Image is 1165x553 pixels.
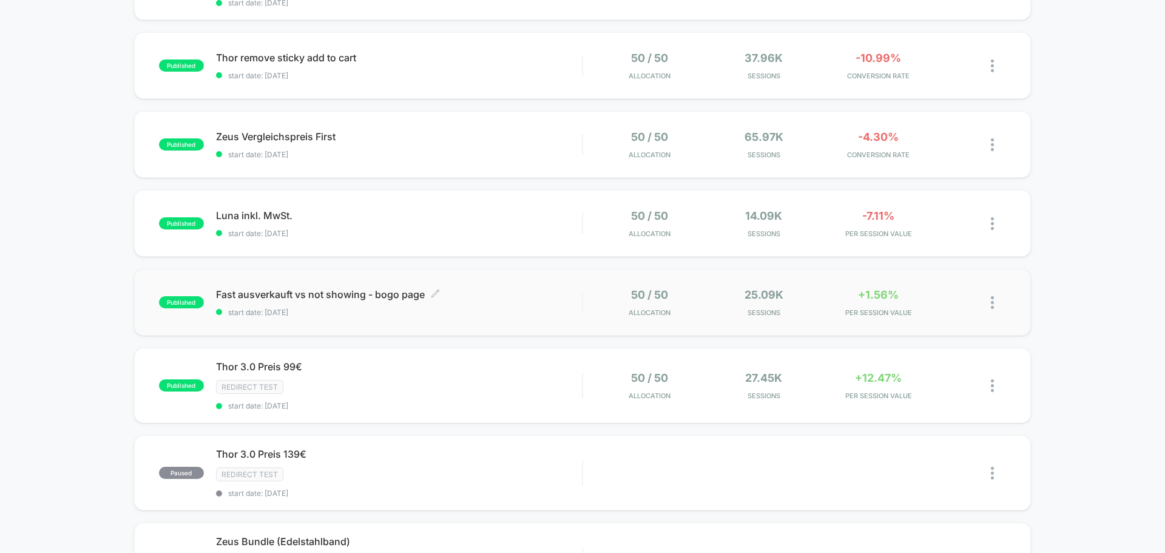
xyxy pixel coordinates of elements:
[159,296,204,308] span: published
[631,371,668,384] span: 50 / 50
[631,52,668,64] span: 50 / 50
[159,59,204,72] span: published
[855,371,902,384] span: +12.47%
[991,379,994,392] img: close
[991,217,994,230] img: close
[159,379,204,392] span: published
[216,448,582,460] span: Thor 3.0 Preis 139€
[824,392,933,400] span: PER SESSION VALUE
[856,52,901,64] span: -10.99%
[216,229,582,238] span: start date: [DATE]
[991,59,994,72] img: close
[629,392,670,400] span: Allocation
[631,131,668,143] span: 50 / 50
[991,467,994,480] img: close
[710,308,819,317] span: Sessions
[631,288,668,301] span: 50 / 50
[216,308,582,317] span: start date: [DATE]
[216,467,283,481] span: Redirect Test
[824,72,933,80] span: CONVERSION RATE
[159,467,204,479] span: paused
[216,131,582,143] span: Zeus Vergleichspreis First
[216,52,582,64] span: Thor remove sticky add to cart
[629,308,670,317] span: Allocation
[824,308,933,317] span: PER SESSION VALUE
[862,209,894,222] span: -7.11%
[216,71,582,80] span: start date: [DATE]
[629,151,670,159] span: Allocation
[824,151,933,159] span: CONVERSION RATE
[159,217,204,229] span: published
[216,489,582,498] span: start date: [DATE]
[745,52,783,64] span: 37.96k
[858,288,899,301] span: +1.56%
[745,371,782,384] span: 27.45k
[216,535,582,548] span: Zeus Bundle (Edelstahlband)
[216,209,582,222] span: Luna inkl. MwSt.
[631,209,668,222] span: 50 / 50
[710,72,819,80] span: Sessions
[216,288,582,300] span: Fast ausverkauft vs not showing - bogo page
[991,138,994,151] img: close
[745,288,783,301] span: 25.09k
[745,209,782,222] span: 14.09k
[991,296,994,309] img: close
[629,229,670,238] span: Allocation
[216,401,582,410] span: start date: [DATE]
[710,151,819,159] span: Sessions
[745,131,783,143] span: 65.97k
[858,131,899,143] span: -4.30%
[629,72,670,80] span: Allocation
[216,150,582,159] span: start date: [DATE]
[216,380,283,394] span: Redirect Test
[824,229,933,238] span: PER SESSION VALUE
[159,138,204,151] span: published
[710,229,819,238] span: Sessions
[216,361,582,373] span: Thor 3.0 Preis 99€
[710,392,819,400] span: Sessions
